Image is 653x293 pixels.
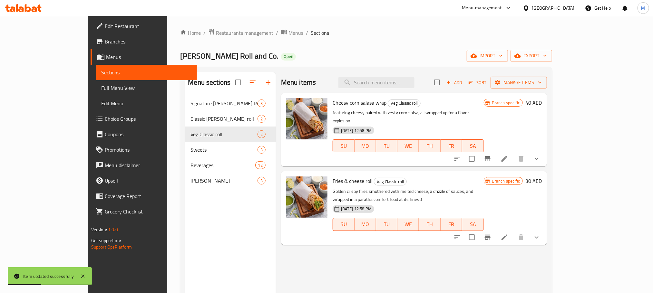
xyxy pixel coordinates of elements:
button: MO [355,218,376,231]
div: Classic Kathi roll [190,115,257,123]
a: Support.OpsPlatform [91,243,132,251]
span: Classic [PERSON_NAME] roll [190,115,257,123]
div: [PERSON_NAME]3 [185,173,276,188]
div: Signature Kathi Rolls [190,99,257,107]
a: Sections [96,65,197,80]
button: sort-choices [450,151,465,166]
span: Sort sections [245,75,260,90]
span: Fries & cheese roll [333,176,373,186]
span: Sections [101,69,192,76]
span: [DATE] 12:58 PM [338,128,374,134]
svg: Show Choices [533,155,541,163]
button: WE [397,139,419,152]
button: delete [513,151,529,166]
span: M [641,5,645,12]
div: Virgin Mojito [190,177,257,184]
span: Coupons [105,130,192,138]
div: Signature [PERSON_NAME] Rolls3 [185,96,276,111]
span: Version: [91,225,107,234]
span: 3 [258,100,265,107]
button: show more [529,151,544,166]
span: [DATE] 12:58 PM [338,206,374,212]
button: SU [333,218,355,231]
a: Choice Groups [91,111,197,127]
h2: Menu items [281,78,316,87]
h6: 40 AED [525,98,542,107]
span: Edit Restaurant [105,22,192,30]
span: Menus [288,29,303,37]
span: Select all sections [231,76,245,89]
li: / [306,29,308,37]
span: FR [443,220,460,229]
button: FR [441,218,462,231]
span: Cheesy corn salasa wrap [333,98,386,108]
button: export [511,50,552,62]
input: search [338,77,414,88]
span: Choice Groups [105,115,192,123]
button: MO [355,139,376,152]
span: export [516,52,547,60]
div: Veg Classic roll [388,99,421,107]
button: Add section [260,75,276,90]
button: Branch-specific-item [480,151,495,166]
span: Add [445,79,463,86]
h2: Menu sections [188,78,230,87]
a: Coupons [91,127,197,142]
span: import [472,52,503,60]
img: Cheesy corn salasa wrap [286,98,327,139]
span: Branch specific [489,100,522,106]
button: Add [444,78,464,88]
span: 3 [258,178,265,184]
span: WE [400,141,416,151]
div: Sweets [190,146,257,154]
span: Signature [PERSON_NAME] Rolls [190,99,257,107]
span: Veg Classic roll [374,178,406,185]
a: Promotions [91,142,197,157]
div: items [258,99,266,107]
span: Select section [430,76,444,89]
span: TU [379,141,395,151]
span: Menus [106,53,192,61]
a: Branches [91,34,197,49]
div: Classic [PERSON_NAME] roll2 [185,111,276,127]
a: Upsell [91,173,197,188]
span: Grocery Checklist [105,208,192,215]
span: Branches [105,38,192,45]
span: 12 [256,162,265,168]
div: items [258,146,266,154]
button: Sort [467,78,488,88]
button: SU [333,139,355,152]
span: Restaurants management [216,29,273,37]
nav: breadcrumb [180,29,552,37]
li: / [203,29,206,37]
span: Beverages [190,161,255,169]
span: SU [336,220,352,229]
span: 2 [258,131,265,137]
button: SA [462,139,484,152]
a: Restaurants management [208,29,273,37]
div: items [258,177,266,184]
button: show more [529,230,544,245]
nav: Menu sections [185,93,276,191]
span: Veg Classic roll [190,130,257,138]
a: Grocery Checklist [91,204,197,219]
div: items [255,161,266,169]
span: SU [336,141,352,151]
span: Select to update [465,152,479,165]
button: TU [376,139,398,152]
span: Edit Menu [101,99,192,107]
span: Veg Classic roll [388,99,420,107]
span: Promotions [105,146,192,154]
a: Edit Menu [96,96,197,111]
span: Full Menu View [101,84,192,92]
div: items [258,115,266,123]
span: 1.0.0 [108,225,118,234]
div: [GEOGRAPHIC_DATA] [532,5,575,12]
span: SA [465,141,481,151]
span: MO [357,141,374,151]
button: FR [441,139,462,152]
span: Branch specific [489,178,522,184]
a: Edit Restaurant [91,18,197,34]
